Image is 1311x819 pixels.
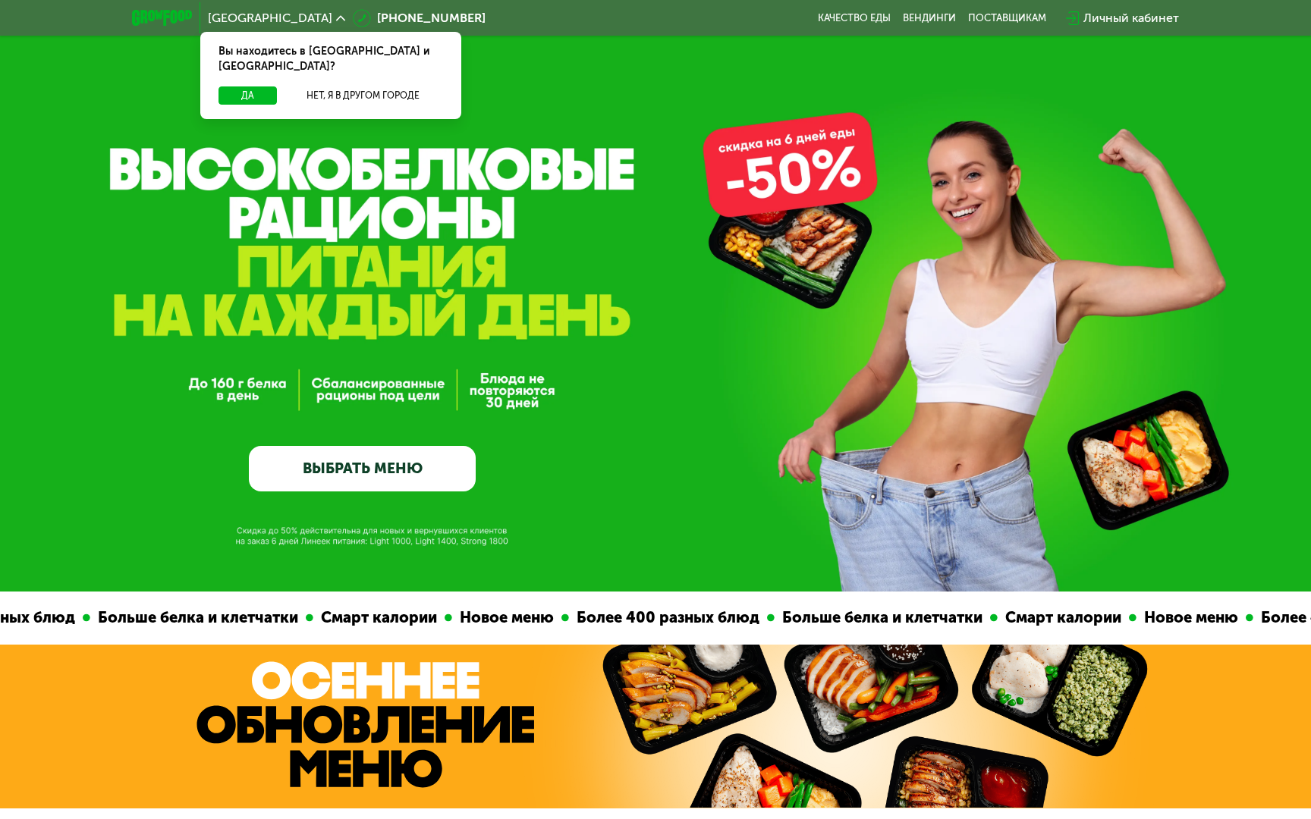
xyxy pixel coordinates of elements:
[818,12,891,24] a: Качество еды
[353,9,486,27] a: [PHONE_NUMBER]
[1127,606,1237,629] div: Новое меню
[304,606,435,629] div: Смарт калории
[208,12,332,24] span: [GEOGRAPHIC_DATA]
[81,606,297,629] div: Больше белка и клетчатки
[200,32,461,86] div: Вы находитесь в [GEOGRAPHIC_DATA] и [GEOGRAPHIC_DATA]?
[218,86,277,105] button: Да
[1083,9,1179,27] div: Личный кабинет
[968,12,1046,24] div: поставщикам
[766,606,981,629] div: Больше белка и клетчатки
[443,606,552,629] div: Новое меню
[903,12,956,24] a: Вендинги
[249,446,476,491] a: ВЫБРАТЬ МЕНЮ
[560,606,758,629] div: Более 400 разных блюд
[989,606,1120,629] div: Смарт калории
[283,86,443,105] button: Нет, я в другом городе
